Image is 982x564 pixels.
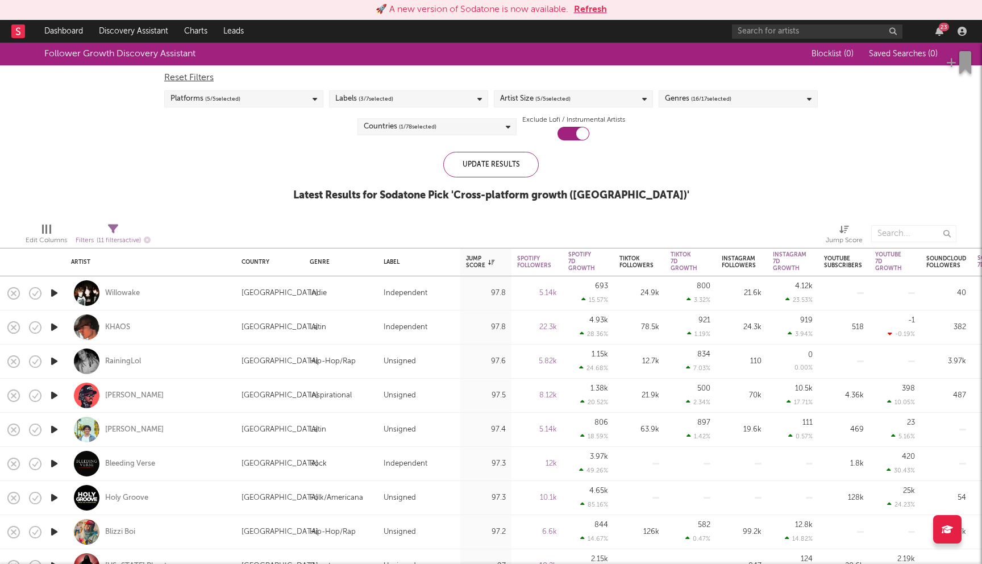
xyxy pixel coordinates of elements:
[671,251,697,272] div: Tiktok 7D Growth
[619,321,659,334] div: 78.5k
[310,287,327,300] div: Indie
[697,419,710,426] div: 897
[535,92,571,106] span: ( 5 / 5 selected)
[869,50,938,58] span: Saved Searches
[105,356,141,367] a: RainingLol
[466,321,506,334] div: 97.8
[908,317,915,324] div: -1
[722,355,762,368] div: 110
[686,364,710,372] div: 7.03 %
[364,120,436,134] div: Countries
[310,355,356,368] div: Hip-Hop/Rap
[685,535,710,542] div: 0.47 %
[105,527,135,537] div: Blizzi Boi
[384,259,449,266] div: Label
[887,467,915,474] div: 30.43 %
[44,47,195,61] div: Follower Growth Discovery Assistant
[91,20,176,43] a: Discovery Assistant
[242,259,293,266] div: Country
[76,219,151,252] div: Filters(11 filters active)
[76,234,151,248] div: Filters
[939,23,949,31] div: 23
[466,389,506,403] div: 97.5
[242,321,318,334] div: [GEOGRAPHIC_DATA]
[926,321,966,334] div: 382
[335,92,393,106] div: Labels
[242,423,318,437] div: [GEOGRAPHIC_DATA]
[310,457,327,471] div: Rock
[443,152,539,177] div: Update Results
[164,71,818,85] div: Reset Filters
[891,433,915,440] div: 5.16 %
[376,3,568,16] div: 🚀 A new version of Sodatone is now available.
[926,255,966,269] div: Soundcloud Followers
[574,3,607,16] button: Refresh
[926,525,966,539] div: 1.87k
[619,525,659,539] div: 126k
[698,521,710,529] div: 582
[310,389,352,403] div: Inspirational
[384,457,427,471] div: Independent
[591,555,608,563] div: 2.15k
[697,385,710,392] div: 500
[888,330,915,338] div: -0.19 %
[928,50,938,58] span: ( 0 )
[242,287,318,300] div: [GEOGRAPHIC_DATA]
[105,322,130,333] a: KHAOS
[466,423,506,437] div: 97.4
[384,389,416,403] div: Unsigned
[801,555,813,563] div: 124
[875,251,902,272] div: YouTube 7D Growth
[787,399,813,406] div: 17.71 %
[105,425,164,435] div: [PERSON_NAME]
[466,355,506,368] div: 97.6
[619,423,659,437] div: 63.9k
[902,385,915,392] div: 398
[71,259,224,266] div: Artist
[581,296,608,304] div: 15.57 %
[687,330,710,338] div: 1.19 %
[788,433,813,440] div: 0.57 %
[105,288,140,298] a: Willowake
[517,255,551,269] div: Spotify Followers
[517,525,557,539] div: 6.6k
[824,255,862,269] div: YouTube Subscribers
[697,351,710,358] div: 834
[580,501,608,508] div: 85.16 %
[935,27,943,36] button: 23
[619,287,659,300] div: 24.9k
[384,355,416,368] div: Unsigned
[887,501,915,508] div: 24.23 %
[466,287,506,300] div: 97.8
[579,467,608,474] div: 49.26 %
[517,287,557,300] div: 5.14k
[105,459,155,469] a: Bleeding Verse
[824,321,864,334] div: 518
[310,259,367,266] div: Genre
[105,391,164,401] a: [PERSON_NAME]
[359,92,393,106] span: ( 3 / 7 selected)
[595,283,608,290] div: 693
[619,255,654,269] div: Tiktok Followers
[466,525,506,539] div: 97.2
[293,189,689,202] div: Latest Results for Sodatone Pick ' Cross-platform growth ([GEOGRAPHIC_DATA]) '
[722,423,762,437] div: 19.6k
[590,385,608,392] div: 1.38k
[824,389,864,403] div: 4.36k
[732,24,902,39] input: Search for artists
[824,423,864,437] div: 469
[619,389,659,403] div: 21.9k
[310,525,356,539] div: Hip-Hop/Rap
[384,287,427,300] div: Independent
[466,491,506,505] div: 97.3
[384,525,416,539] div: Unsigned
[36,20,91,43] a: Dashboard
[242,389,318,403] div: [GEOGRAPHIC_DATA]
[812,50,854,58] span: Blocklist
[686,296,710,304] div: 3.32 %
[517,423,557,437] div: 5.14k
[826,234,863,247] div: Jump Score
[800,317,813,324] div: 919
